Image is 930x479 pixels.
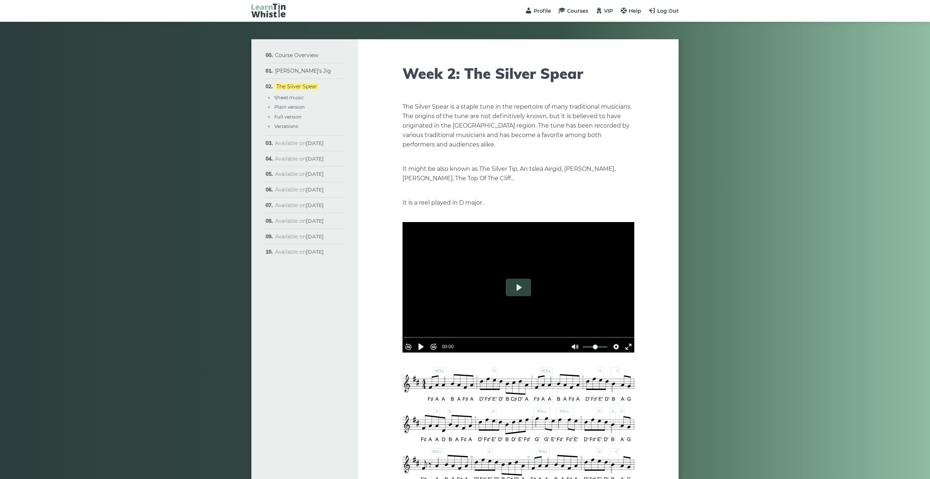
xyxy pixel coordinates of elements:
strong: [DATE] [306,156,324,162]
span: Available on [275,140,324,146]
a: Help [620,8,641,14]
a: The Silver Spear [275,83,319,90]
a: Profile [525,8,551,14]
strong: [DATE] [306,202,324,209]
h1: Week 2: The Silver Spear [403,65,634,82]
a: Course Overview [275,52,318,59]
span: Courses [567,8,588,14]
p: It might be also known as The Silver Tip, An tsleá Airgid, [PERSON_NAME], [PERSON_NAME], The Top ... [403,164,634,183]
a: Plain version [274,104,305,110]
span: Available on [275,171,324,177]
span: Available on [275,218,324,224]
a: Full version [274,114,302,120]
strong: [DATE] [306,186,324,193]
a: VIP [595,8,613,14]
strong: [DATE] [306,171,324,177]
a: Log Out [648,8,679,14]
span: Available on [275,249,324,255]
span: Available on [275,202,324,209]
a: Courses [558,8,588,14]
span: Help [629,8,641,14]
strong: [DATE] [306,140,324,146]
span: Available on [275,156,324,162]
span: Available on [275,186,324,193]
a: Variations [274,123,298,129]
strong: [DATE] [306,249,324,255]
strong: [DATE] [306,218,324,224]
p: The Silver Spear is a staple tune in the repertoire of many traditional musicians. The origins of... [403,102,634,149]
img: LearnTinWhistle.com [251,3,286,17]
strong: [DATE] [306,233,324,240]
span: Available on [275,233,324,240]
a: Sheet music [274,94,304,100]
span: Profile [534,8,551,14]
p: It is a reel played in D major. [403,198,634,208]
a: [PERSON_NAME]’s Jig [275,68,331,74]
span: Log Out [657,8,679,14]
span: VIP [604,8,613,14]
